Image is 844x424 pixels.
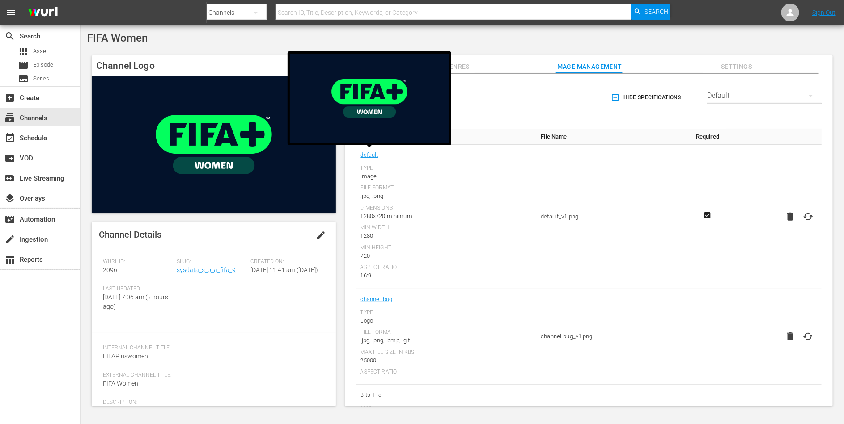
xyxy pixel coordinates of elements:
span: FIFAPluswomen [103,353,148,360]
div: 16:9 [361,271,532,280]
span: Wurl ID: [103,258,172,265]
div: Type [361,405,532,412]
span: Series [33,74,49,83]
span: Search [645,4,668,20]
span: Episode [33,60,53,69]
span: Asset [18,46,29,57]
a: sysdata_s_p_a_fifa_9 [177,266,236,273]
img: ans4CAIJ8jUAAAAAAAAAAAAAAAAAAAAAAAAgQb4GAAAAAAAAAAAAAAAAAAAAAAAAJMjXAAAAAAAAAAAAAAAAAAAAAAAAgAT5G... [21,2,64,23]
div: Logo [361,316,532,325]
span: Channel Details [99,229,161,240]
div: Image [361,172,532,181]
span: Series [18,73,29,84]
span: edit [315,230,326,241]
span: Live Streaming [4,173,15,184]
button: Search [631,4,670,20]
th: File Name [536,129,688,145]
span: Reports [4,254,15,265]
button: edit [310,225,331,246]
span: Create [4,92,15,103]
span: Automation [4,214,15,225]
span: [DATE] 11:41 am ([DATE]) [250,266,318,273]
div: Max File Size In Kbs [361,349,532,356]
span: Hide Specifications [613,93,681,102]
img: FIFA Women [92,76,336,213]
span: Settings [703,61,770,72]
span: 2096 [103,266,117,273]
span: Internal Channel Title: [103,344,320,352]
div: Min Width [361,224,532,231]
div: 25000 [361,356,532,365]
div: Aspect Ratio [361,369,532,376]
span: VOD [4,153,15,164]
span: Schedule [4,133,15,143]
div: File Format [361,185,532,192]
td: channel-bug_v1.png [536,289,688,385]
span: Episode [18,60,29,71]
span: External Channel Title: [103,372,320,379]
span: Slug: [177,258,246,265]
a: default [361,149,378,161]
span: Last Updated: [103,285,172,293]
span: menu [5,7,16,18]
h4: Channel Logo [92,55,336,76]
span: Search [4,31,15,42]
span: Bits Tile [361,389,532,401]
th: Required [688,129,726,145]
td: default_v1.png [536,145,688,289]
span: [DATE] 7:06 am (5 hours ago) [103,294,168,310]
div: Type [361,309,532,316]
div: Type [361,165,532,172]
div: Dimensions [361,205,532,212]
span: Image Management [555,61,622,72]
span: Overlays [4,193,15,204]
div: .jpg, .png [361,192,532,201]
button: Hide Specifications [609,85,685,110]
div: File Format [361,329,532,336]
span: Channels [4,113,15,123]
span: Description: [103,399,320,406]
a: Sign Out [812,9,836,16]
svg: Required [702,211,713,219]
div: .jpg, .png, .bmp, .gif [361,336,532,345]
div: Min Height [361,244,532,252]
div: 1280x720 minimum [361,212,532,221]
div: 720 [361,252,532,260]
span: FIFA Women [87,32,148,44]
span: Created On: [250,258,320,265]
span: Asset [33,47,48,56]
span: FIFA Women [103,380,138,387]
span: Ingestion [4,234,15,245]
div: Aspect Ratio [361,264,532,271]
a: channel-bug [361,294,393,305]
div: Default [707,83,822,108]
div: 1280 [361,231,532,240]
